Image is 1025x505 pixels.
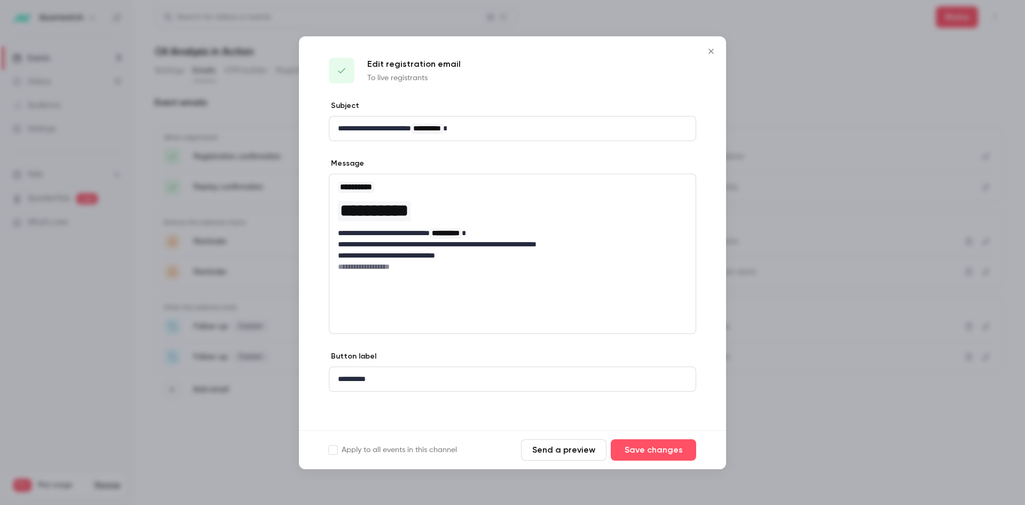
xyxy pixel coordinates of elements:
[329,158,364,169] label: Message
[611,439,696,461] button: Save changes
[329,367,696,391] div: editor
[329,100,359,111] label: Subject
[329,445,457,455] label: Apply to all events in this channel
[329,174,696,278] div: editor
[329,351,376,362] label: Button label
[700,41,722,62] button: Close
[367,73,461,83] p: To live registrants
[329,116,696,141] div: editor
[367,58,461,71] p: Edit registration email
[521,439,606,461] button: Send a preview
